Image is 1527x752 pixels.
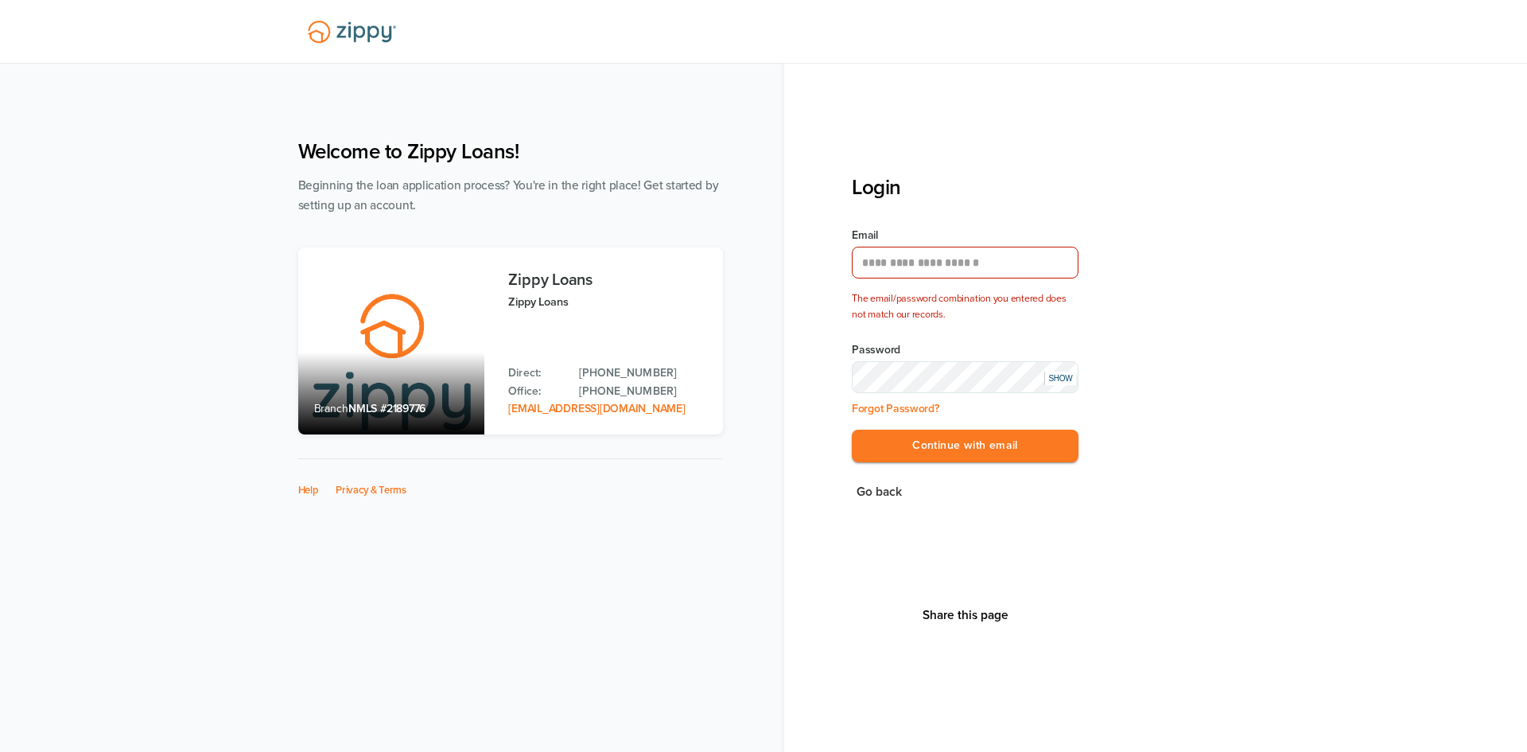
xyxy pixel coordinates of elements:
button: Go back [852,481,907,503]
a: Help [298,484,319,497]
span: Beginning the loan application process? You're in the right place! Get started by setting up an a... [298,178,719,212]
p: Zippy Loans [508,293,706,311]
img: Lender Logo [298,14,406,50]
div: SHOW [1044,372,1076,385]
label: Password [852,342,1078,358]
a: Office Phone: 512-975-2947 [579,383,706,400]
input: Email Address [852,247,1078,279]
span: Branch [314,402,349,415]
h3: Login [852,175,1078,200]
p: Office: [508,383,563,400]
input: Input Password [852,361,1078,393]
label: Email [852,228,1078,244]
h1: Welcome to Zippy Loans! [298,139,723,164]
a: Direct Phone: 512-975-2947 [579,364,706,382]
button: Continue with email [852,430,1078,462]
a: Forgot Password? [852,402,939,415]
h3: Zippy Loans [508,271,706,289]
span: NMLS #2189776 [348,402,425,415]
p: Direct: [508,364,563,382]
button: Share This Page [918,607,1013,623]
div: The email/password combination you entered does not match our records. [852,291,1078,323]
a: Email Address: zippyguide@zippymh.com [508,402,685,415]
a: Privacy & Terms [336,484,406,497]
